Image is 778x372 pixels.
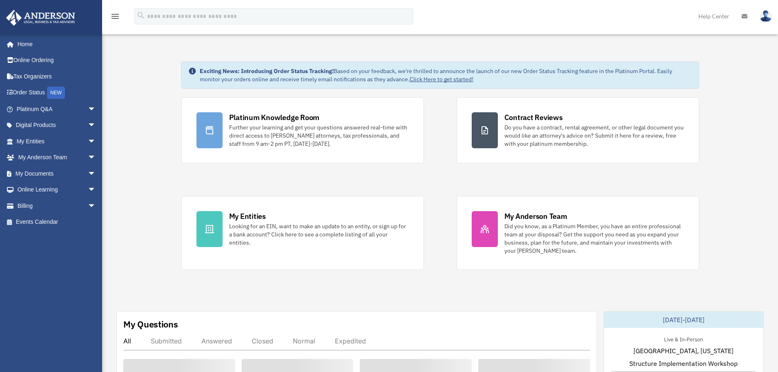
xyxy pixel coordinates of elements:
span: arrow_drop_down [88,182,104,198]
a: My Entities Looking for an EIN, want to make an update to an entity, or sign up for a bank accoun... [181,196,424,270]
span: [GEOGRAPHIC_DATA], [US_STATE] [633,346,733,356]
div: My Anderson Team [504,211,567,221]
div: NEW [47,87,65,99]
div: Did you know, as a Platinum Member, you have an entire professional team at your disposal? Get th... [504,222,684,255]
div: My Questions [123,318,178,330]
a: Platinum Knowledge Room Further your learning and get your questions answered real-time with dire... [181,97,424,163]
a: My Anderson Team Did you know, as a Platinum Member, you have an entire professional team at your... [457,196,699,270]
a: Events Calendar [6,214,108,230]
span: arrow_drop_down [88,198,104,214]
div: My Entities [229,211,266,221]
div: Live & In-Person [658,334,709,343]
i: menu [110,11,120,21]
div: All [123,337,131,345]
a: Online Ordering [6,52,108,69]
img: Anderson Advisors Platinum Portal [4,10,78,26]
a: Home [6,36,104,52]
div: Further your learning and get your questions answered real-time with direct access to [PERSON_NAM... [229,123,409,148]
a: Billingarrow_drop_down [6,198,108,214]
div: Closed [252,337,273,345]
a: Click Here to get started! [410,76,473,83]
a: Contract Reviews Do you have a contract, rental agreement, or other legal document you would like... [457,97,699,163]
a: menu [110,14,120,21]
div: [DATE]-[DATE] [604,312,763,328]
a: My Entitiesarrow_drop_down [6,133,108,149]
div: Expedited [335,337,366,345]
a: Online Learningarrow_drop_down [6,182,108,198]
div: Contract Reviews [504,112,563,123]
img: User Pic [760,10,772,22]
div: Based on your feedback, we're thrilled to announce the launch of our new Order Status Tracking fe... [200,67,692,83]
div: Do you have a contract, rental agreement, or other legal document you would like an attorney's ad... [504,123,684,148]
i: search [136,11,145,20]
div: Answered [201,337,232,345]
div: Normal [293,337,315,345]
a: My Documentsarrow_drop_down [6,165,108,182]
div: Looking for an EIN, want to make an update to an entity, or sign up for a bank account? Click her... [229,222,409,247]
strong: Exciting News: Introducing Order Status Tracking! [200,67,334,75]
span: Structure Implementation Workshop [629,359,738,368]
a: Order StatusNEW [6,85,108,101]
a: Platinum Q&Aarrow_drop_down [6,101,108,117]
span: arrow_drop_down [88,149,104,166]
span: arrow_drop_down [88,117,104,134]
span: arrow_drop_down [88,165,104,182]
a: Tax Organizers [6,68,108,85]
div: Submitted [151,337,182,345]
div: Platinum Knowledge Room [229,112,320,123]
span: arrow_drop_down [88,133,104,150]
a: Digital Productsarrow_drop_down [6,117,108,134]
a: My Anderson Teamarrow_drop_down [6,149,108,166]
span: arrow_drop_down [88,101,104,118]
